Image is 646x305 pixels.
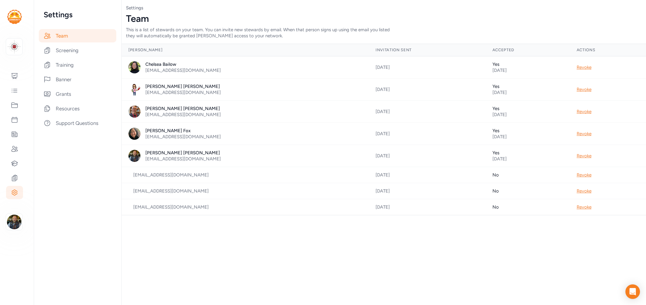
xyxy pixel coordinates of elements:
[368,44,485,56] th: Invitation Sent
[145,134,221,140] div: [EMAIL_ADDRESS][DOMAIN_NAME]
[145,61,221,67] div: Chelsea Bailow
[126,5,143,11] a: Settings
[376,109,478,115] div: [DATE]
[376,172,478,178] div: [DATE]
[625,284,640,299] div: Open Intercom Messenger
[577,172,591,178] span: Revoke
[128,83,141,96] img: Avatar
[492,188,562,194] div: No
[492,106,562,112] div: Yes
[376,153,478,159] div: [DATE]
[44,10,111,19] h2: Settings
[492,150,562,156] div: Yes
[39,116,116,130] div: Support Questions
[577,153,591,159] span: Revoke
[128,150,141,162] img: Avatar
[39,58,116,72] div: Training
[133,172,209,178] div: [EMAIL_ADDRESS][DOMAIN_NAME]
[577,188,591,194] span: Revoke
[145,89,221,96] div: [EMAIL_ADDRESS][DOMAIN_NAME]
[492,61,562,67] div: Yes
[492,112,562,118] div: [DATE]
[39,102,116,115] div: Resources
[7,10,22,24] img: logo
[121,44,368,56] th: [PERSON_NAME]
[126,13,641,24] div: Team
[376,188,478,194] div: [DATE]
[577,131,591,136] span: Revoke
[39,73,116,86] div: Banner
[39,87,116,101] div: Grants
[126,5,641,11] nav: Breadcrumb
[577,87,591,92] span: Revoke
[145,156,221,162] div: [EMAIL_ADDRESS][DOMAIN_NAME]
[145,128,221,134] div: [PERSON_NAME] Fox
[492,67,562,73] div: [DATE]
[145,150,221,156] div: [PERSON_NAME] [PERSON_NAME]
[492,156,562,162] div: [DATE]
[492,172,562,178] div: No
[577,204,591,210] span: Revoke
[376,131,478,137] div: [DATE]
[492,128,562,134] div: Yes
[145,112,221,118] div: [EMAIL_ADDRESS][DOMAIN_NAME]
[145,67,221,73] div: [EMAIL_ADDRESS][DOMAIN_NAME]
[133,204,209,210] div: [EMAIL_ADDRESS][DOMAIN_NAME]
[577,109,591,114] span: Revoke
[39,29,116,42] div: Team
[39,44,116,57] div: Screening
[376,204,478,210] div: [DATE]
[376,64,478,70] div: [DATE]
[485,44,569,56] th: Accepted
[492,83,562,89] div: Yes
[492,89,562,96] div: [DATE]
[133,188,209,194] div: [EMAIL_ADDRESS][DOMAIN_NAME]
[376,86,478,92] div: [DATE]
[126,27,397,39] div: This is a list of stewards on your team. You can invite new stewards by email. When that person s...
[569,44,646,56] th: Actions
[128,128,141,140] img: Avatar
[145,106,221,112] div: [PERSON_NAME] [PERSON_NAME]
[577,65,591,70] span: Revoke
[8,40,21,53] img: logo
[492,134,562,140] div: [DATE]
[128,61,141,73] img: Avatar
[492,204,562,210] div: No
[145,83,221,89] div: [PERSON_NAME] [PERSON_NAME]
[128,106,141,118] img: Avatar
